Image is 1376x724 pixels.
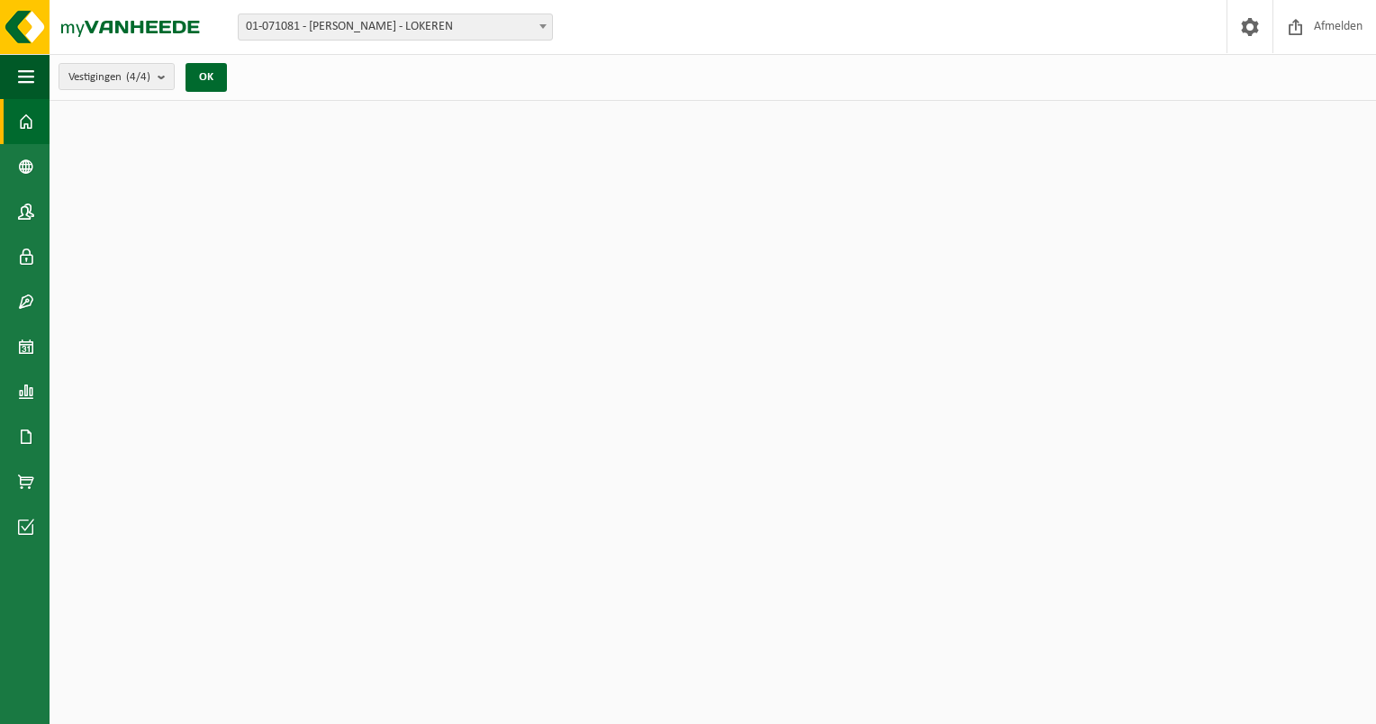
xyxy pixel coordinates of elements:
button: OK [186,63,227,92]
span: 01-071081 - EMILIANI VZW - LOKEREN [238,14,553,41]
button: Vestigingen(4/4) [59,63,175,90]
span: Vestigingen [68,64,150,91]
count: (4/4) [126,71,150,83]
span: 01-071081 - EMILIANI VZW - LOKEREN [239,14,552,40]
